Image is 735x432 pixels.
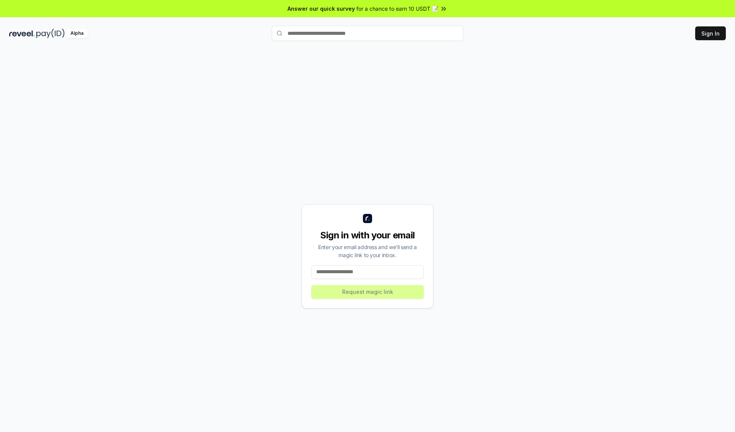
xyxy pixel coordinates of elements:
img: pay_id [36,29,65,38]
div: Enter your email address and we’ll send a magic link to your inbox. [311,243,424,259]
div: Alpha [66,29,88,38]
span: Answer our quick survey [287,5,355,13]
button: Sign In [695,26,726,40]
div: Sign in with your email [311,229,424,241]
img: logo_small [363,214,372,223]
img: reveel_dark [9,29,35,38]
span: for a chance to earn 10 USDT 📝 [356,5,438,13]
